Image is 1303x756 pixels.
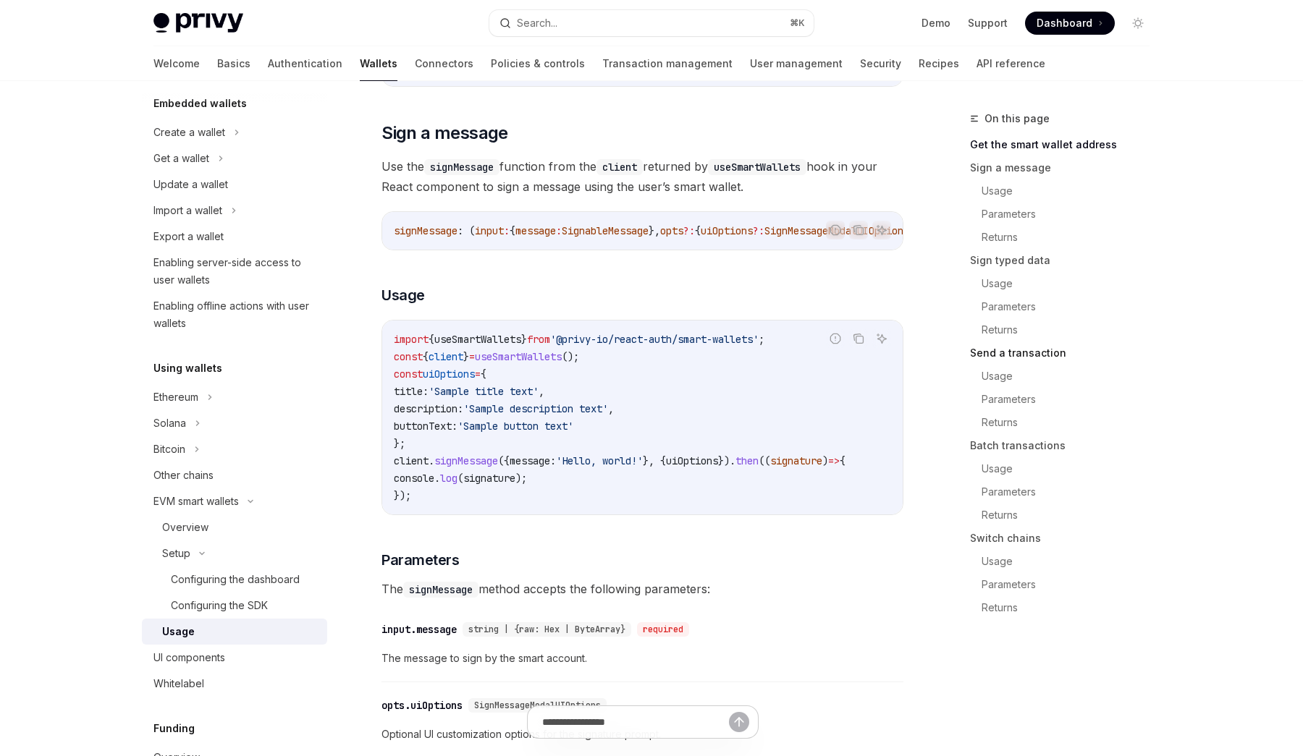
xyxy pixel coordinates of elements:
a: Enabling server-side access to user wallets [142,250,327,293]
span: = [475,368,481,381]
button: Send message [729,712,749,732]
div: input.message [381,622,457,637]
a: Enabling offline actions with user wallets [142,293,327,336]
div: Enabling offline actions with user wallets [153,297,319,332]
div: Import a wallet [153,202,222,219]
a: Sign a message [970,156,1161,179]
span: , [608,402,614,415]
span: client [429,350,463,363]
span: { [481,368,486,381]
div: Search... [517,14,557,32]
a: Returns [970,226,1161,249]
span: { [423,350,429,363]
span: } [463,350,469,363]
button: Search...⌘K [489,10,814,36]
a: Switch chains [970,527,1161,550]
span: message: [510,454,556,467]
span: Usage [381,285,425,305]
button: Setup [142,540,327,566]
a: Recipes [919,46,959,81]
a: Welcome [153,46,200,81]
div: Enabling server-side access to user wallets [153,254,319,289]
span: ) [822,454,828,467]
span: { [840,454,846,467]
div: Export a wallet [153,228,224,245]
span: ( [457,472,463,485]
span: then [735,454,759,467]
code: useSmartWallets [708,159,806,175]
a: Parameters [970,203,1161,226]
button: EVM smart wallets [142,488,327,514]
h5: Using wallets [153,360,222,377]
button: Ask AI [872,329,891,348]
a: Returns [970,504,1161,527]
a: Returns [970,596,1161,619]
button: Create a wallet [142,119,327,145]
span: uiOptions [423,368,475,381]
div: Usage [162,623,195,640]
span: The message to sign by the smart account. [381,650,903,667]
button: Get a wallet [142,145,327,171]
span: ?: [683,224,695,237]
a: Usage [970,550,1161,573]
span: signMessage [394,224,457,237]
span: }, [649,224,660,237]
a: Usage [970,179,1161,203]
a: Connectors [415,46,473,81]
a: Security [860,46,901,81]
span: { [695,224,701,237]
span: , [539,385,544,398]
button: Solana [142,410,327,436]
span: SignableMessage [562,224,649,237]
a: Support [968,16,1008,30]
a: Parameters [970,480,1161,504]
a: Policies & controls [491,46,585,81]
button: Ask AI [872,221,891,239]
span: (( [759,454,770,467]
a: Usage [970,365,1161,388]
div: Other chains [153,467,214,484]
div: Ethereum [153,388,198,406]
span: 'Sample description text' [463,402,608,415]
span: (); [562,350,579,363]
span: opts [660,224,683,237]
span: => [828,454,840,467]
a: Overview [142,514,327,540]
a: Usage [970,272,1161,295]
a: Authentication [268,46,342,81]
span: On this page [984,110,1050,127]
div: Overview [162,519,208,536]
span: }). [718,454,735,467]
span: ?: [753,224,764,237]
span: : [556,224,562,237]
div: EVM smart wallets [153,493,239,510]
a: Basics [217,46,250,81]
button: Ethereum [142,384,327,410]
span: log [440,472,457,485]
span: description: [394,402,463,415]
a: Sign typed data [970,249,1161,272]
a: UI components [142,645,327,671]
span: useSmartWallets [434,333,521,346]
span: 'Sample title text' [429,385,539,398]
a: Export a wallet [142,224,327,250]
a: Whitelabel [142,671,327,697]
a: User management [750,46,843,81]
a: Usage [970,457,1161,480]
span: ); [515,472,527,485]
span: uiOptions [666,454,718,467]
span: : ( [457,224,475,237]
span: uiOptions [701,224,753,237]
span: client [394,454,429,467]
div: Setup [162,545,190,562]
span: title: [394,385,429,398]
span: { [429,333,434,346]
span: Sign a message [381,122,508,145]
span: signature [463,472,515,485]
div: opts.uiOptions [381,698,463,713]
span: ; [759,333,764,346]
a: Configuring the dashboard [142,566,327,593]
span: SignMessageModalUIOptions [764,224,909,237]
button: Toggle dark mode [1126,12,1150,35]
button: Report incorrect code [826,221,845,239]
